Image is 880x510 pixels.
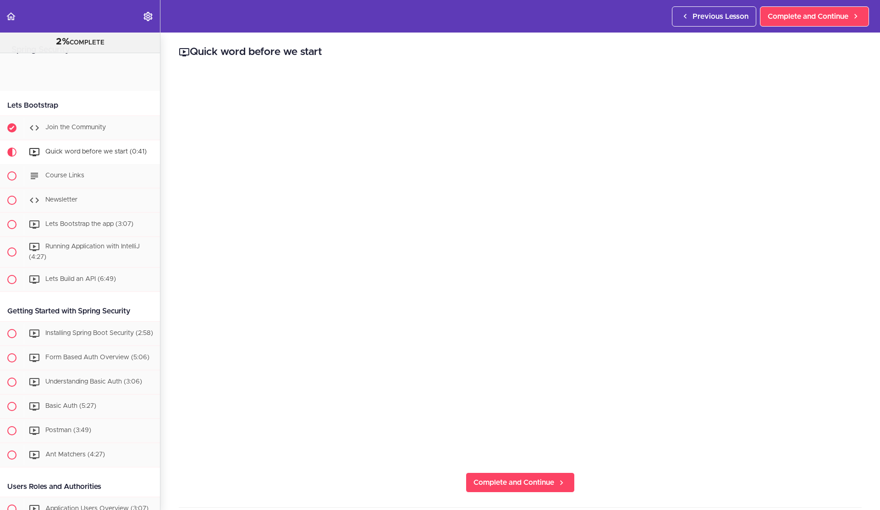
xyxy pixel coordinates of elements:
[11,36,148,48] div: COMPLETE
[45,330,153,336] span: Installing Spring Boot Security (2:58)
[45,172,84,179] span: Course Links
[29,243,140,260] span: Running Application with IntelliJ (4:27)
[466,472,575,493] a: Complete and Continue
[672,6,756,27] a: Previous Lesson
[45,276,116,282] span: Lets Build an API (6:49)
[179,44,862,60] h2: Quick word before we start
[45,221,133,227] span: Lets Bootstrap the app (3:07)
[56,37,70,46] span: 2%
[768,11,848,22] span: Complete and Continue
[45,148,147,155] span: Quick word before we start (0:41)
[179,74,862,458] iframe: Video Player
[45,378,142,385] span: Understanding Basic Auth (3:06)
[45,427,91,433] span: Postman (3:49)
[473,477,554,488] span: Complete and Continue
[760,6,869,27] a: Complete and Continue
[45,403,96,409] span: Basic Auth (5:27)
[45,451,105,458] span: Ant Matchers (4:27)
[45,197,77,203] span: Newsletter
[45,354,149,361] span: Form Based Auth Overview (5:06)
[143,11,154,22] svg: Settings Menu
[45,124,106,131] span: Join the Community
[5,11,16,22] svg: Back to course curriculum
[693,11,748,22] span: Previous Lesson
